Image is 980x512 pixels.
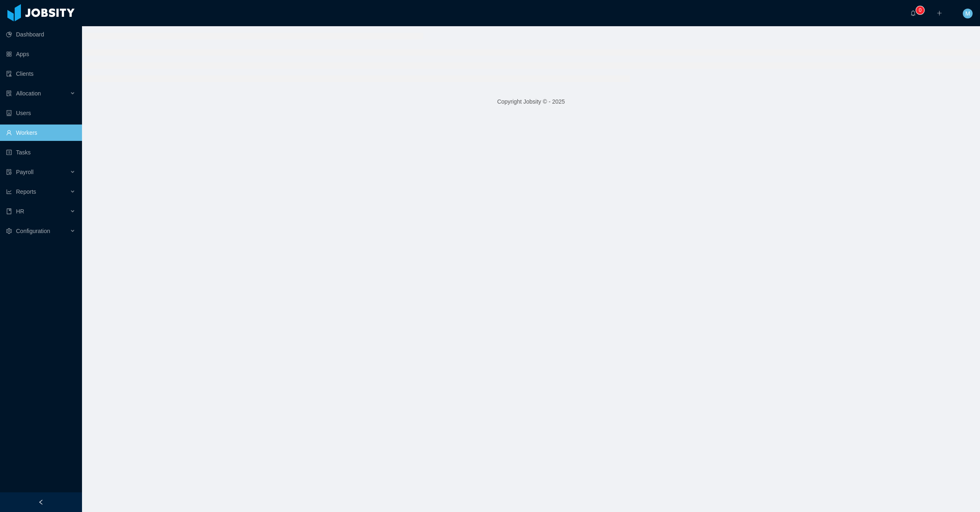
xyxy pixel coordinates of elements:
[6,66,75,82] a: icon: auditClients
[16,90,41,97] span: Allocation
[16,228,50,234] span: Configuration
[16,188,36,195] span: Reports
[910,10,916,16] i: icon: bell
[937,10,942,16] i: icon: plus
[965,9,970,18] span: M
[6,91,12,96] i: icon: solution
[916,6,924,14] sup: 0
[6,144,75,161] a: icon: profileTasks
[6,105,75,121] a: icon: robotUsers
[6,228,12,234] i: icon: setting
[6,189,12,195] i: icon: line-chart
[82,88,980,116] footer: Copyright Jobsity © - 2025
[6,208,12,214] i: icon: book
[6,26,75,43] a: icon: pie-chartDashboard
[6,125,75,141] a: icon: userWorkers
[6,46,75,62] a: icon: appstoreApps
[6,169,12,175] i: icon: file-protect
[16,169,34,175] span: Payroll
[16,208,24,215] span: HR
